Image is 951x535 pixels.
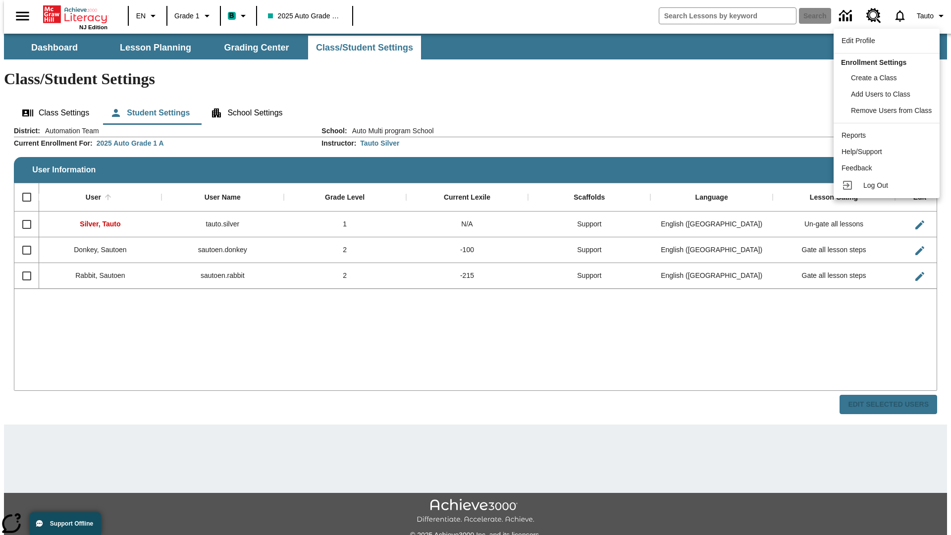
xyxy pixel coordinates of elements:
span: Log Out [863,181,888,189]
span: Feedback [842,164,872,172]
span: Help/Support [842,148,882,156]
span: Add Users to Class [851,90,910,98]
span: Enrollment Settings [841,58,906,66]
span: Reports [842,131,866,139]
span: Edit Profile [842,37,875,45]
span: Remove Users from Class [851,107,932,114]
span: Create a Class [851,74,897,82]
